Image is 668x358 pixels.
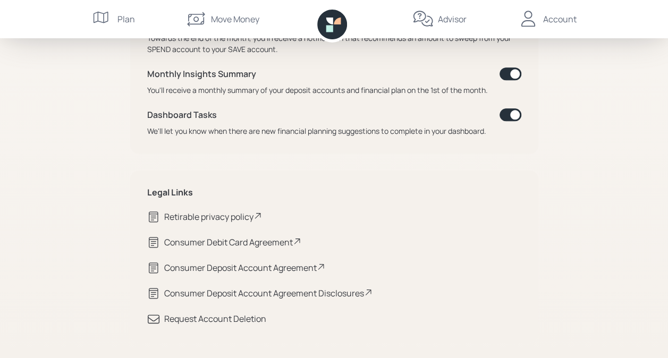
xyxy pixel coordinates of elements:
[211,13,259,25] div: Move Money
[147,187,521,198] h5: Legal Links
[164,312,266,325] div: Request Account Deletion
[147,84,521,96] div: You'll receive a monthly summary of your deposit accounts and financial plan on the 1st of the mo...
[147,108,217,121] div: Dashboard Tasks
[147,125,521,137] div: We'll let you know when there are new financial planning suggestions to complete in your dashboard.
[438,13,467,25] div: Advisor
[164,236,301,249] div: Consumer Debit Card Agreement
[164,287,373,300] div: Consumer Deposit Account Agreement Disclosures
[117,13,135,25] div: Plan
[164,210,262,223] div: Retirable privacy policy
[164,261,325,274] div: Consumer Deposit Account Agreement
[543,13,577,25] div: Account
[147,32,521,55] div: Towards the end of the month, you'll receive a notification that recommends an amount to sweep fr...
[147,67,256,80] div: Monthly Insights Summary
